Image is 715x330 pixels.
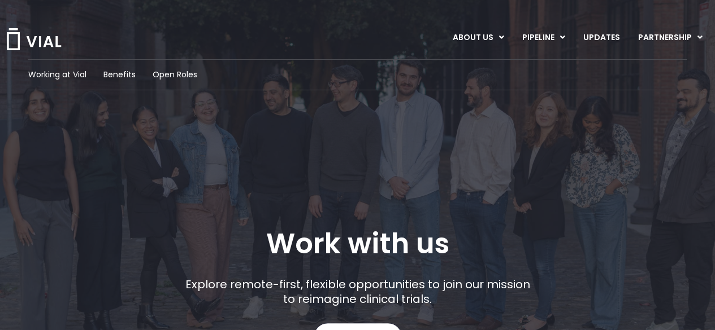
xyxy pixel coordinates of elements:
[444,28,513,47] a: ABOUT USMenu Toggle
[266,227,449,260] h1: Work with us
[574,28,629,47] a: UPDATES
[103,69,136,81] a: Benefits
[629,28,712,47] a: PARTNERSHIPMenu Toggle
[28,69,86,81] a: Working at Vial
[513,28,574,47] a: PIPELINEMenu Toggle
[181,277,534,306] p: Explore remote-first, flexible opportunities to join our mission to reimagine clinical trials.
[6,28,62,50] img: Vial Logo
[153,69,197,81] a: Open Roles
